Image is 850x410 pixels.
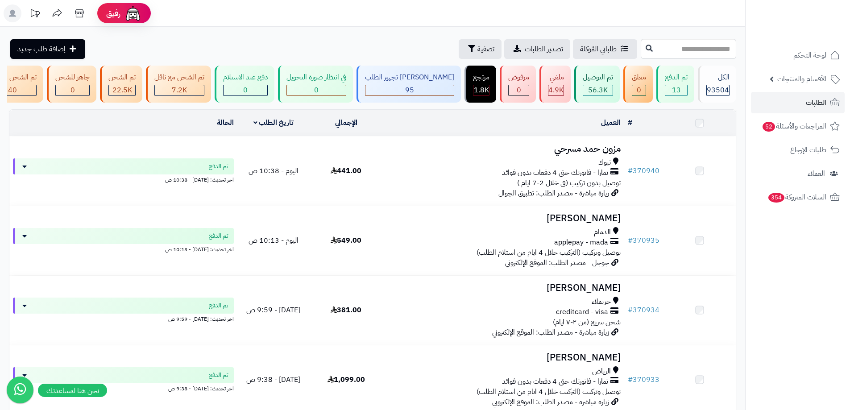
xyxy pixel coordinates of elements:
a: الكل93504 [696,66,738,103]
div: معلق [632,72,646,83]
a: الإجمالي [335,117,357,128]
span: زيارة مباشرة - مصدر الطلب: الموقع الإلكتروني [492,327,609,338]
div: 22512 [109,85,135,95]
span: 0 [243,85,248,95]
span: 381.00 [331,305,361,315]
a: #370934 [628,305,659,315]
span: زيارة مباشرة - مصدر الطلب: تطبيق الجوال [498,188,609,199]
span: جوجل - مصدر الطلب: الموقع الإلكتروني [505,257,609,268]
a: العملاء [751,163,845,184]
a: #370940 [628,166,659,176]
a: إضافة طلب جديد [10,39,85,59]
span: لوحة التحكم [793,49,826,62]
span: 93504 [707,85,729,95]
span: [DATE] - 9:38 ص [246,374,300,385]
span: تم الدفع [209,301,228,310]
span: تصدير الطلبات [525,44,563,54]
span: الرياض [592,366,611,377]
span: 549.00 [331,235,361,246]
a: الحالة [217,117,234,128]
div: 13 [665,85,687,95]
span: 1,099.00 [328,374,365,385]
div: 0 [56,85,89,95]
div: تم التوصيل [583,72,613,83]
img: logo-2.png [789,7,842,25]
div: [PERSON_NAME] تجهيز الطلب [365,72,454,83]
span: 56.3K [588,85,608,95]
span: تمارا - فاتورتك حتى 4 دفعات بدون فوائد [502,168,608,178]
span: applepay - mada [554,237,608,248]
span: تصفية [477,44,494,54]
div: في انتظار صورة التحويل [286,72,346,83]
span: توصيل وتركيب (التركيب خلال 4 ايام من استلام الطلب) [477,386,621,397]
span: # [628,374,633,385]
span: اليوم - 10:38 ص [249,166,299,176]
div: الكل [706,72,730,83]
a: لوحة التحكم [751,45,845,66]
div: 4940 [548,85,564,95]
div: تم الدفع [665,72,688,83]
span: زيارة مباشرة - مصدر الطلب: الموقع الإلكتروني [492,397,609,407]
a: جاهز للشحن 0 [45,66,98,103]
div: اخر تحديث: [DATE] - 10:13 ص [13,244,234,253]
div: دفع عند الاستلام [223,72,268,83]
h3: [PERSON_NAME] [386,352,621,363]
div: ملغي [548,72,564,83]
span: 354 [768,193,784,203]
div: اخر تحديث: [DATE] - 9:38 ص [13,383,234,393]
span: توصيل وتركيب (التركيب خلال 4 ايام من استلام الطلب) [477,247,621,258]
a: تم التوصيل 56.3K [572,66,622,103]
div: تم الشحن مع ناقل [154,72,204,83]
a: طلبات الإرجاع [751,139,845,161]
div: 95 [365,85,454,95]
a: تصدير الطلبات [504,39,570,59]
span: تم الدفع [209,232,228,240]
span: شحن سريع (من ٢-٧ ايام) [553,317,621,327]
div: 7223 [155,85,204,95]
a: مرفوض 0 [498,66,538,103]
a: مرتجع 1.8K [463,66,498,103]
span: تمارا - فاتورتك حتى 4 دفعات بدون فوائد [502,377,608,387]
span: إضافة طلب جديد [17,44,66,54]
button: تصفية [459,39,502,59]
h3: مزون حمد مسرحي [386,144,621,154]
a: معلق 0 [622,66,655,103]
span: 441.00 [331,166,361,176]
a: المراجعات والأسئلة52 [751,116,845,137]
a: طلباتي المُوكلة [573,39,637,59]
span: تم الدفع [209,371,228,380]
span: 95 [405,85,414,95]
h3: [PERSON_NAME] [386,283,621,293]
span: حريملاء [592,297,611,307]
a: تاريخ الطلب [253,117,294,128]
span: السلات المتروكة [767,191,826,203]
span: طلبات الإرجاع [790,144,826,156]
span: رفيق [106,8,120,19]
h3: [PERSON_NAME] [386,213,621,224]
a: دفع عند الاستلام 0 [213,66,276,103]
a: #370935 [628,235,659,246]
span: 13 [672,85,681,95]
div: اخر تحديث: [DATE] - 10:38 ص [13,174,234,184]
div: جاهز للشحن [55,72,90,83]
span: 1.8K [474,85,489,95]
span: تبوك [598,157,611,168]
div: 0 [224,85,267,95]
a: العميل [601,117,621,128]
span: اليوم - 10:13 ص [249,235,299,246]
div: 56258 [583,85,613,95]
span: المراجعات والأسئلة [762,120,826,133]
div: 0 [509,85,529,95]
span: تم الدفع [209,162,228,171]
span: 340 [4,85,17,95]
div: تم الشحن [108,72,136,83]
span: 22.5K [112,85,132,95]
div: 1786 [473,85,489,95]
div: مرفوض [508,72,529,83]
div: مرتجع [473,72,489,83]
span: العملاء [808,167,825,180]
span: الدمام [594,227,611,237]
span: [DATE] - 9:59 ص [246,305,300,315]
a: تحديثات المنصة [24,4,46,25]
a: [PERSON_NAME] تجهيز الطلب 95 [355,66,463,103]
